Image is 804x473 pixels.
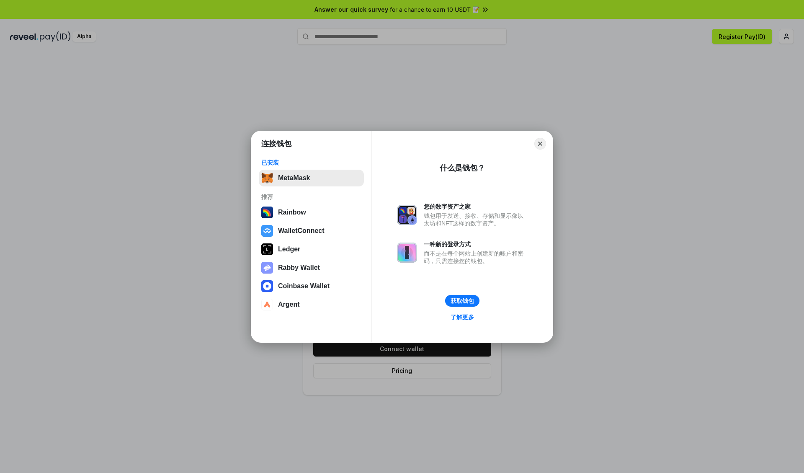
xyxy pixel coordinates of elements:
[451,297,474,305] div: 获取钱包
[397,243,417,263] img: svg+xml,%3Csvg%20xmlns%3D%22http%3A%2F%2Fwww.w3.org%2F2000%2Fsvg%22%20fill%3D%22none%22%20viewBox...
[261,207,273,218] img: svg+xml,%3Csvg%20width%3D%22120%22%20height%3D%22120%22%20viewBox%3D%220%200%20120%20120%22%20fil...
[534,138,546,150] button: Close
[446,312,479,323] a: 了解更多
[278,264,320,271] div: Rabby Wallet
[261,299,273,310] img: svg+xml,%3Csvg%20width%3D%2228%22%20height%3D%2228%22%20viewBox%3D%220%200%2028%2028%22%20fill%3D...
[278,282,330,290] div: Coinbase Wallet
[424,203,528,210] div: 您的数字资产之家
[445,295,479,307] button: 获取钱包
[261,243,273,255] img: svg+xml,%3Csvg%20xmlns%3D%22http%3A%2F%2Fwww.w3.org%2F2000%2Fsvg%22%20width%3D%2228%22%20height%3...
[259,204,364,221] button: Rainbow
[278,246,300,253] div: Ledger
[261,280,273,292] img: svg+xml,%3Csvg%20width%3D%2228%22%20height%3D%2228%22%20viewBox%3D%220%200%2028%2028%22%20fill%3D...
[259,222,364,239] button: WalletConnect
[424,240,528,248] div: 一种新的登录方式
[259,296,364,313] button: Argent
[259,278,364,295] button: Coinbase Wallet
[261,193,361,201] div: 推荐
[259,259,364,276] button: Rabby Wallet
[278,174,310,182] div: MetaMask
[278,209,306,216] div: Rainbow
[440,163,485,173] div: 什么是钱包？
[261,225,273,237] img: svg+xml,%3Csvg%20width%3D%2228%22%20height%3D%2228%22%20viewBox%3D%220%200%2028%2028%22%20fill%3D...
[261,262,273,274] img: svg+xml,%3Csvg%20xmlns%3D%22http%3A%2F%2Fwww.w3.org%2F2000%2Fsvg%22%20fill%3D%22none%22%20viewBox...
[278,301,300,308] div: Argent
[424,250,528,265] div: 而不是在每个网站上创建新的账户和密码，只需连接您的钱包。
[259,241,364,258] button: Ledger
[261,159,361,166] div: 已安装
[424,212,528,227] div: 钱包用于发送、接收、存储和显示像以太坊和NFT这样的数字资产。
[278,227,325,235] div: WalletConnect
[261,172,273,184] img: svg+xml,%3Csvg%20fill%3D%22none%22%20height%3D%2233%22%20viewBox%3D%220%200%2035%2033%22%20width%...
[397,205,417,225] img: svg+xml,%3Csvg%20xmlns%3D%22http%3A%2F%2Fwww.w3.org%2F2000%2Fsvg%22%20fill%3D%22none%22%20viewBox...
[259,170,364,186] button: MetaMask
[261,139,291,149] h1: 连接钱包
[451,313,474,321] div: 了解更多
